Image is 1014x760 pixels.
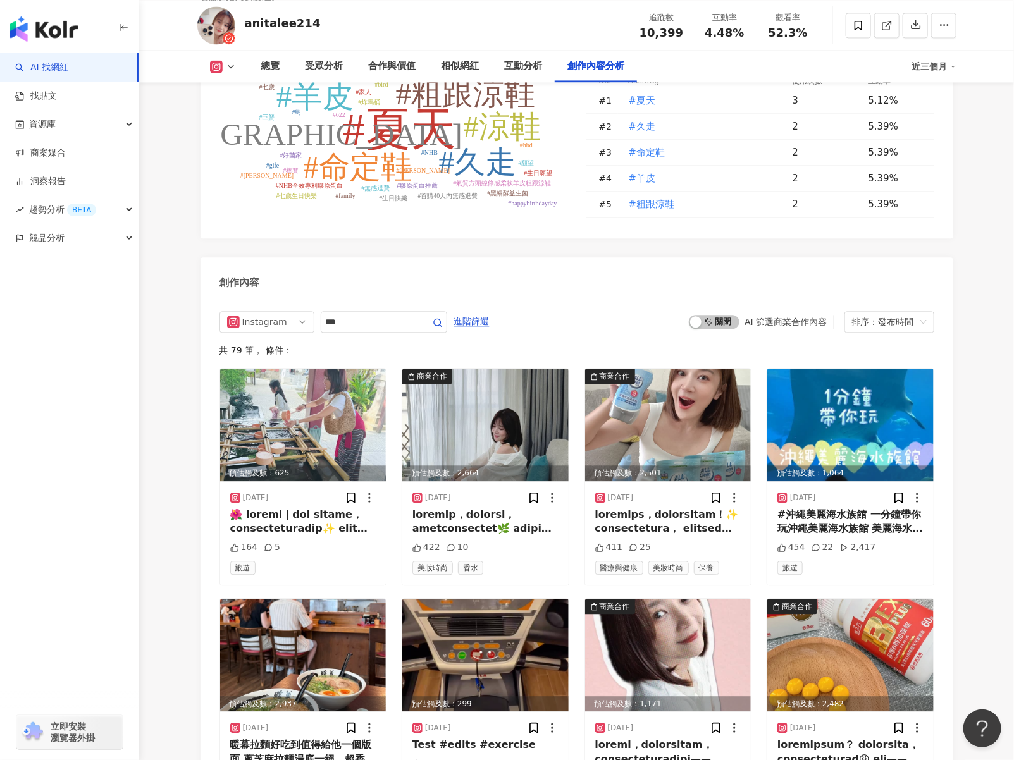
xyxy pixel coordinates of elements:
[369,59,416,74] div: 合作與價值
[858,166,934,192] td: 5.39%
[230,541,258,554] div: 164
[259,114,275,121] tspan: #巨蟹
[245,15,321,31] div: anitalee214
[453,180,551,187] tspan: #氣質方頭線條感柔軟羊皮粗跟涼鞋
[858,114,934,140] td: 5.39%
[701,11,749,24] div: 互動率
[628,88,657,113] button: #夏天
[15,147,66,159] a: 商案媒合
[220,369,386,481] img: post-image
[230,508,376,536] div: 🌺 loremi｜dol sitame，consecteturadip✨ elit，seddoeiusm、te，incidi，utlaboreet。 dolor，magnaali，enimadm...
[595,561,643,575] span: 醫療與健康
[10,16,78,42] img: logo
[412,738,559,752] div: Test #edits #exercise
[628,140,666,165] button: #命定鞋
[220,369,386,481] div: post-image預估觸及數：625
[608,493,634,503] div: [DATE]
[793,171,858,185] div: 2
[599,197,618,211] div: # 5
[777,561,803,575] span: 旅遊
[518,159,534,166] tspan: #願望
[858,140,934,166] td: 5.39%
[240,172,293,179] tspan: #[PERSON_NAME]
[243,493,269,503] div: [DATE]
[767,599,934,711] div: post-image商業合作預估觸及數：2,482
[16,715,123,749] a: chrome extension立即安裝 瀏覽器外掛
[812,541,834,554] div: 22
[15,61,68,74] a: searchAI 找網紅
[425,493,451,503] div: [DATE]
[648,561,689,575] span: 美妝時尚
[402,465,569,481] div: 預估觸及數：2,664
[869,120,922,133] div: 5.39%
[912,56,956,77] div: 近三個月
[261,59,280,74] div: 總覽
[793,120,858,133] div: 2
[745,317,827,327] div: AI 篩選商業合作內容
[618,114,782,140] td: #久走
[869,197,922,211] div: 5.39%
[629,120,656,133] span: #久走
[29,195,96,224] span: 趨勢分析
[402,369,569,481] img: post-image
[219,276,260,290] div: 創作內容
[629,197,675,211] span: #粗跟涼鞋
[599,145,618,159] div: # 3
[618,88,782,114] td: #夏天
[568,59,625,74] div: 創作內容分析
[67,204,96,216] div: BETA
[585,369,751,481] div: post-image商業合作預估觸及數：2,501
[335,192,355,199] tspan: #family
[447,541,469,554] div: 10
[220,465,386,481] div: 預估觸及數：625
[629,145,665,159] span: #命定鞋
[29,224,65,252] span: 競品分析
[412,561,453,575] span: 美妝時尚
[306,59,343,74] div: 受眾分析
[767,369,934,481] img: post-image
[767,465,934,481] div: 預估觸及數：1,064
[333,111,345,118] tspan: #622
[585,599,751,711] img: post-image
[259,83,275,90] tspan: #七歲
[51,721,95,744] span: 立即安裝 瀏覽器外掛
[793,197,858,211] div: 2
[402,696,569,712] div: 預估觸及數：299
[220,696,386,712] div: 預估觸及數：2,937
[463,109,541,144] tspan: #涼鞋
[412,541,440,554] div: 422
[599,94,618,107] div: # 1
[629,171,656,185] span: #羊皮
[793,145,858,159] div: 2
[402,369,569,481] div: post-image商業合作預估觸及數：2,664
[768,27,807,39] span: 52.3%
[694,561,719,575] span: 保養
[858,192,934,218] td: 5.39%
[197,6,235,44] img: KOL Avatar
[275,182,342,189] tspan: #NHB全效專利膠原蛋白
[395,77,535,111] tspan: #粗跟涼鞋
[585,465,751,481] div: 預估觸及數：2,501
[130,117,462,152] tspan: #[GEOGRAPHIC_DATA]
[638,11,686,24] div: 追蹤數
[264,541,280,554] div: 5
[793,94,858,107] div: 3
[421,149,437,156] tspan: #NHB
[356,89,371,95] tspan: #家人
[852,312,915,332] div: 排序：發布時間
[276,79,354,114] tspan: #羊皮
[790,723,816,733] div: [DATE]
[417,192,478,199] tspan: #首購40天內無感退費
[520,142,533,149] tspan: #hbd
[963,709,1001,747] iframe: Help Scout Beacon - Open
[599,171,618,185] div: # 4
[508,200,557,207] tspan: #happybirthdayday
[283,167,299,174] tspan: #棒賽
[361,185,390,192] tspan: #無感退費
[358,99,380,106] tspan: #炸馬桶
[585,696,751,712] div: 預估觸及數：1,171
[412,508,559,536] div: loremip，dolorsi，ametconsectet🌿 adipi，elitseddoeiusmo temporinc，utlaboreet！ 【dolo】🌤️ magnaaliqu，en...
[600,370,630,383] div: 商業合作
[303,150,412,185] tspan: #命定鞋
[219,345,934,355] div: 共 79 筆 ， 條件：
